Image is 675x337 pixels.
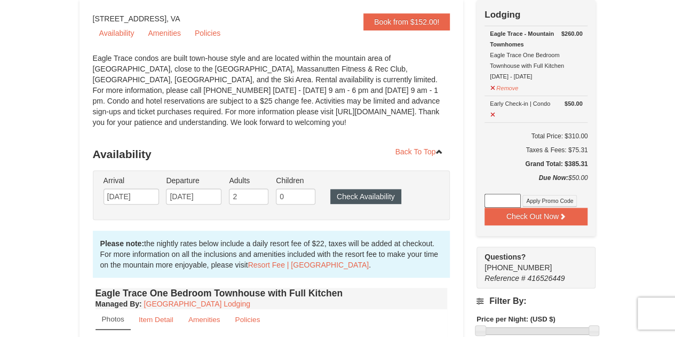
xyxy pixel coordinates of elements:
[485,253,526,261] strong: Questions?
[144,300,250,308] a: [GEOGRAPHIC_DATA] Lodging
[561,28,583,39] strong: $260.00
[248,261,369,269] a: Resort Fee | [GEOGRAPHIC_DATA]
[229,175,268,186] label: Adults
[477,315,555,323] strong: Price per Night: (USD $)
[188,25,227,41] a: Policies
[141,25,187,41] a: Amenities
[96,309,131,330] a: Photos
[104,175,159,186] label: Arrival
[132,309,180,330] a: Item Detail
[485,173,587,194] div: $50.00
[485,10,520,20] strong: Lodging
[565,98,583,109] strong: $50.00
[93,53,450,138] div: Eagle Trace condos are built town-house style and are located within the mountain area of [GEOGRA...
[96,300,139,308] span: Managed By
[93,231,450,278] div: the nightly rates below include a daily resort fee of $22, taxes will be added at checkout. For m...
[477,296,595,306] h4: Filter By:
[485,96,587,122] td: Early Check-in | Condo
[93,25,141,41] a: Availability
[485,131,587,142] h6: Total Price: $310.00
[538,174,568,182] strong: Due Now:
[490,30,554,48] strong: Eagle Trace - Mountain Townhomes
[276,175,315,186] label: Children
[139,316,173,324] small: Item Detail
[235,316,260,324] small: Policies
[228,309,267,330] a: Policies
[181,309,227,330] a: Amenities
[93,144,450,165] h3: Availability
[485,252,576,272] span: [PHONE_NUMBER]
[388,144,450,160] a: Back To Top
[490,80,519,93] button: Remove
[330,189,401,204] button: Check Availability
[166,175,221,186] label: Departure
[490,28,582,82] div: Eagle Trace One Bedroom Townhouse with Full Kitchen [DATE] - [DATE]
[485,274,525,283] span: Reference #
[96,300,142,308] strong: :
[102,315,124,323] small: Photos
[485,145,587,155] div: Taxes & Fees: $75.31
[527,274,565,283] span: 416526449
[522,195,577,207] button: Apply Promo Code
[100,239,144,248] strong: Please note:
[188,316,220,324] small: Amenities
[485,208,587,225] button: Check Out Now
[96,288,448,299] h4: Eagle Trace One Bedroom Townhouse with Full Kitchen
[485,159,587,169] h5: Grand Total: $385.31
[363,13,450,30] a: Book from $152.00!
